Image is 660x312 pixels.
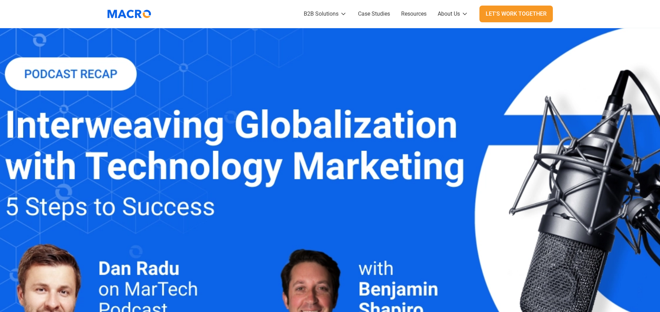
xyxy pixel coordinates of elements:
[104,5,154,23] img: Macromator Logo
[108,5,156,23] a: home
[479,6,553,22] a: Let's Work Together
[486,10,547,18] div: Let's Work Together
[304,10,339,18] div: B2B Solutions
[438,10,460,18] div: About Us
